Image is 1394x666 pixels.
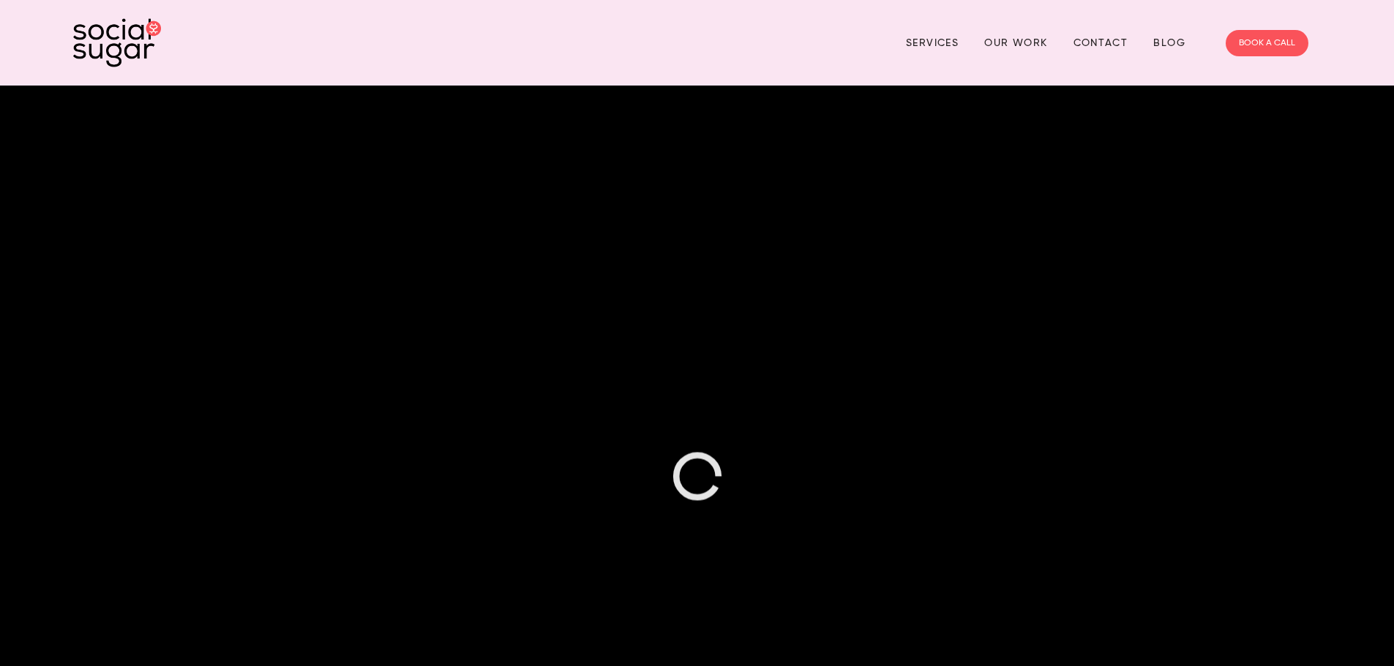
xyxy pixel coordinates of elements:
[984,31,1047,54] a: Our Work
[1226,30,1308,56] a: BOOK A CALL
[73,18,161,67] img: SocialSugar
[906,31,959,54] a: Services
[1153,31,1185,54] a: Blog
[1073,31,1128,54] a: Contact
